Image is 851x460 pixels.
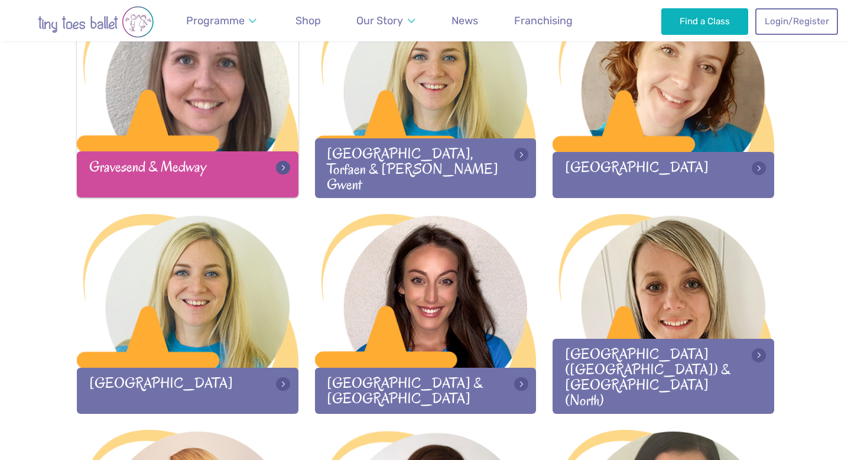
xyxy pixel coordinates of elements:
a: Find a Class [661,8,748,34]
a: Programme [181,8,262,34]
img: tiny toes ballet [13,6,178,38]
a: Shop [290,8,326,34]
a: [GEOGRAPHIC_DATA] [77,214,298,413]
a: News [446,8,483,34]
div: [GEOGRAPHIC_DATA] ([GEOGRAPHIC_DATA]) & [GEOGRAPHIC_DATA] (North) [553,339,774,413]
div: Gravesend & Medway [77,151,298,197]
a: [GEOGRAPHIC_DATA] & [GEOGRAPHIC_DATA] [315,214,537,413]
div: [GEOGRAPHIC_DATA] & [GEOGRAPHIC_DATA] [315,368,537,413]
div: [GEOGRAPHIC_DATA] [77,368,298,413]
span: News [452,14,478,27]
span: Programme [186,14,245,27]
a: Franchising [509,8,578,34]
span: Our Story [356,14,403,27]
div: [GEOGRAPHIC_DATA], Torfaen & [PERSON_NAME] Gwent [315,138,537,197]
span: Shop [295,14,321,27]
div: [GEOGRAPHIC_DATA] [553,152,774,197]
a: Login/Register [755,8,838,34]
a: Our Story [351,8,421,34]
span: Franchising [514,14,573,27]
a: [GEOGRAPHIC_DATA] ([GEOGRAPHIC_DATA]) & [GEOGRAPHIC_DATA] (North) [553,214,774,413]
